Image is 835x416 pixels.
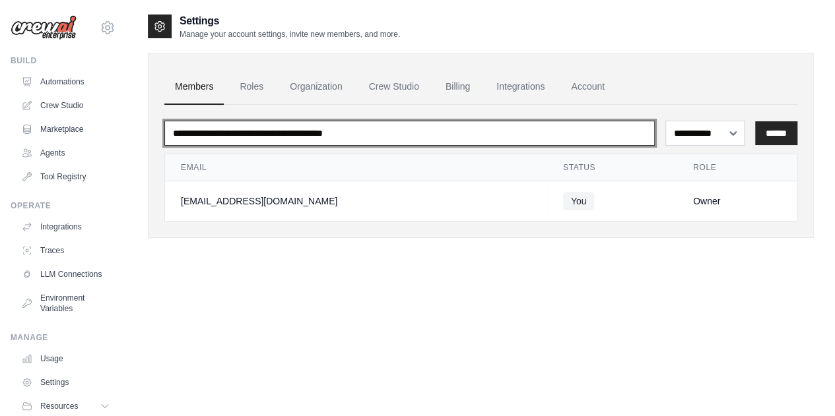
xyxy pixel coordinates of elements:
a: Account [560,69,615,105]
a: Marketplace [16,119,116,140]
a: Roles [229,69,274,105]
a: Agents [16,142,116,163]
a: Environment Variables [16,287,116,319]
a: Integrations [16,216,116,237]
a: Crew Studio [358,69,430,105]
div: Operate [11,200,116,211]
a: Members [164,69,224,105]
a: Automations [16,71,116,92]
a: Tool Registry [16,166,116,187]
img: Logo [11,15,77,40]
a: Usage [16,348,116,369]
a: Settings [16,372,116,393]
th: Role [677,154,797,181]
th: Status [547,154,677,181]
a: Integrations [486,69,555,105]
a: Billing [435,69,481,105]
a: Organization [279,69,352,105]
a: Traces [16,240,116,261]
span: You [563,192,595,210]
div: Manage [11,332,116,343]
h2: Settings [180,13,400,29]
span: Resources [40,401,78,411]
div: Owner [693,194,781,208]
th: Email [165,154,547,181]
a: LLM Connections [16,264,116,285]
a: Crew Studio [16,95,116,116]
p: Manage your account settings, invite new members, and more. [180,29,400,40]
div: [EMAIL_ADDRESS][DOMAIN_NAME] [181,194,531,208]
div: Build [11,55,116,66]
